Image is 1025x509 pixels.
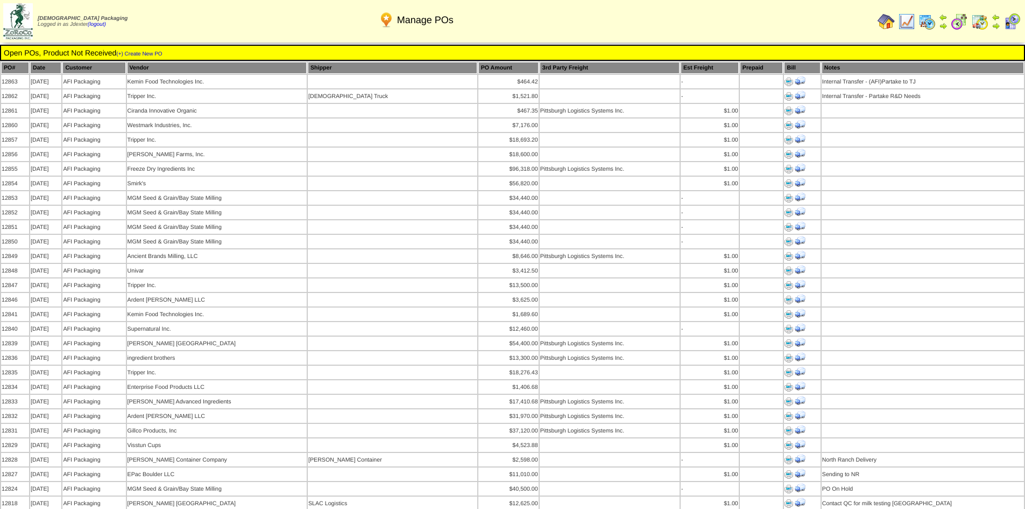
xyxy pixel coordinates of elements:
td: - [681,322,739,336]
div: $1.00 [681,151,738,158]
div: $18,600.00 [479,151,538,158]
td: AFI Packaging [62,438,125,452]
img: Print Receiving Document [795,250,805,261]
img: zoroco-logo-small.webp [3,3,33,39]
td: 12840 [1,322,29,336]
td: MGM Seed & Grain/Bay State Milling [127,206,307,219]
th: Shipper [308,62,477,74]
div: $12,460.00 [479,326,538,332]
img: Print Receiving Document [795,454,805,464]
td: Freeze Dry Ingredients Inc [127,162,307,176]
img: Print [784,368,793,377]
td: PO On Hold [822,482,1024,496]
td: AFI Packaging [62,424,125,437]
td: Internal Transfer - Partake R&D Needs [822,89,1024,103]
span: Logged in as Jdexter [38,16,128,27]
td: [DEMOGRAPHIC_DATA] Truck [308,89,477,103]
td: Smirk's [127,177,307,190]
img: Print Receiving Document [795,308,805,319]
td: AFI Packaging [62,191,125,205]
div: $37,120.00 [479,428,538,434]
img: Print Receiving Document [795,264,805,275]
img: Print Receiving Document [795,134,805,144]
td: Sending to NR [822,468,1024,481]
span: [DEMOGRAPHIC_DATA] Packaging [38,16,128,22]
div: $464.42 [479,79,538,85]
img: Print Receiving Document [795,221,805,232]
th: Est Freight [681,62,739,74]
img: Print [784,398,793,406]
td: AFI Packaging [62,148,125,161]
td: [PERSON_NAME] Container [308,453,477,466]
img: Print [784,150,793,159]
div: $8,646.00 [479,253,538,260]
div: $1.00 [681,399,738,405]
td: Westmark Industries, Inc. [127,118,307,132]
td: 12857 [1,133,29,147]
td: [DATE] [30,351,61,365]
div: $1.00 [681,297,738,303]
td: 12841 [1,308,29,321]
div: $17,410.68 [479,399,538,405]
td: Pittsburgh Logistics Systems Inc. [540,351,680,365]
td: AFI Packaging [62,351,125,365]
div: $96,318.00 [479,166,538,172]
img: Print Receiving Document [795,468,805,479]
td: 12851 [1,220,29,234]
td: 12833 [1,395,29,408]
td: 12829 [1,438,29,452]
td: [DATE] [30,249,61,263]
img: Print Receiving Document [795,104,805,115]
img: Print [784,310,793,319]
td: - [681,191,739,205]
td: AFI Packaging [62,206,125,219]
td: 12854 [1,177,29,190]
div: $1.00 [681,384,738,391]
div: $40,500.00 [479,486,538,492]
td: AFI Packaging [62,337,125,350]
td: Tripper Inc. [127,366,307,379]
td: Ardent [PERSON_NAME] LLC [127,409,307,423]
img: Print [784,281,793,290]
td: 12828 [1,453,29,466]
div: $34,440.00 [479,210,538,216]
td: AFI Packaging [62,89,125,103]
img: Print Receiving Document [795,177,805,188]
td: [DATE] [30,468,61,481]
td: [DATE] [30,424,61,437]
div: $3,625.00 [479,297,538,303]
td: AFI Packaging [62,75,125,88]
img: Print [784,499,793,508]
td: AFI Packaging [62,322,125,336]
img: Print Receiving Document [795,163,805,173]
div: $13,300.00 [479,355,538,361]
div: $1,689.60 [479,311,538,318]
td: 12852 [1,206,29,219]
td: [DATE] [30,75,61,88]
td: MGM Seed & Grain/Bay State Milling [127,191,307,205]
td: AFI Packaging [62,409,125,423]
img: home.gif [878,13,895,30]
td: AFI Packaging [62,264,125,277]
img: Print Receiving Document [795,119,805,130]
td: 12839 [1,337,29,350]
td: MGM Seed & Grain/Bay State Milling [127,220,307,234]
td: [PERSON_NAME] [GEOGRAPHIC_DATA] [127,337,307,350]
img: Print Receiving Document [795,279,805,290]
th: 3rd Party Freight [540,62,680,74]
td: Pittsburgh Logistics Systems Inc. [540,162,680,176]
img: Print [784,223,793,232]
td: [DATE] [30,380,61,394]
th: Bill [784,62,820,74]
th: Prepaid [740,62,783,74]
td: Tripper Inc. [127,89,307,103]
td: 12849 [1,249,29,263]
td: 12835 [1,366,29,379]
td: Univar [127,264,307,277]
td: 12861 [1,104,29,117]
div: $54,400.00 [479,340,538,347]
td: AFI Packaging [62,162,125,176]
img: Print [784,296,793,304]
img: calendarblend.gif [951,13,968,30]
img: Print Receiving Document [795,75,805,86]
